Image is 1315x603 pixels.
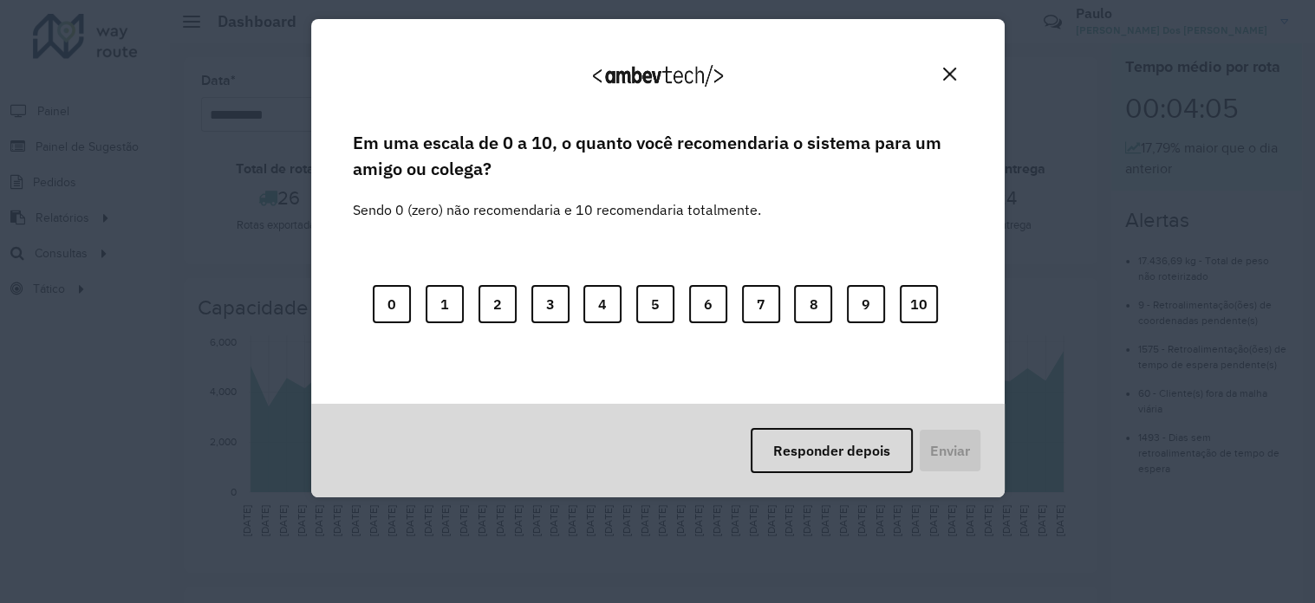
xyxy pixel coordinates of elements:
[742,285,780,323] button: 7
[426,285,464,323] button: 1
[353,178,761,220] label: Sendo 0 (zero) não recomendaria e 10 recomendaria totalmente.
[531,285,570,323] button: 3
[593,65,723,87] img: Logo Ambevtech
[794,285,832,323] button: 8
[689,285,727,323] button: 6
[936,61,963,88] button: Close
[373,285,411,323] button: 0
[583,285,622,323] button: 4
[353,130,963,183] label: Em uma escala de 0 a 10, o quanto você recomendaria o sistema para um amigo ou colega?
[478,285,517,323] button: 2
[751,428,913,473] button: Responder depois
[900,285,938,323] button: 10
[847,285,885,323] button: 9
[943,68,956,81] img: Close
[636,285,674,323] button: 5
